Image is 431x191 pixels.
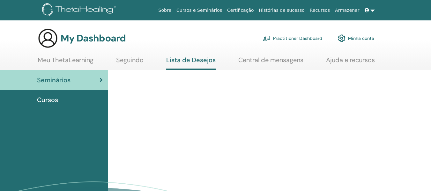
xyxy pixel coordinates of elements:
a: Minha conta [338,31,374,45]
a: Cursos e Seminários [174,4,225,16]
img: logo.png [42,3,118,18]
a: Central de mensagens [238,56,303,69]
a: Recursos [307,4,332,16]
a: Lista de Desejos [166,56,216,70]
img: cog.svg [338,33,346,44]
a: Armazenar [332,4,362,16]
span: Seminários [37,75,71,85]
img: chalkboard-teacher.svg [263,35,271,41]
a: Histórias de sucesso [256,4,307,16]
a: Sobre [156,4,174,16]
a: Ajuda e recursos [326,56,375,69]
img: generic-user-icon.jpg [38,28,58,48]
h3: My Dashboard [61,33,126,44]
a: Seguindo [116,56,144,69]
a: Practitioner Dashboard [263,31,322,45]
span: Cursos [37,95,58,105]
a: Meu ThetaLearning [38,56,93,69]
a: Certificação [225,4,256,16]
